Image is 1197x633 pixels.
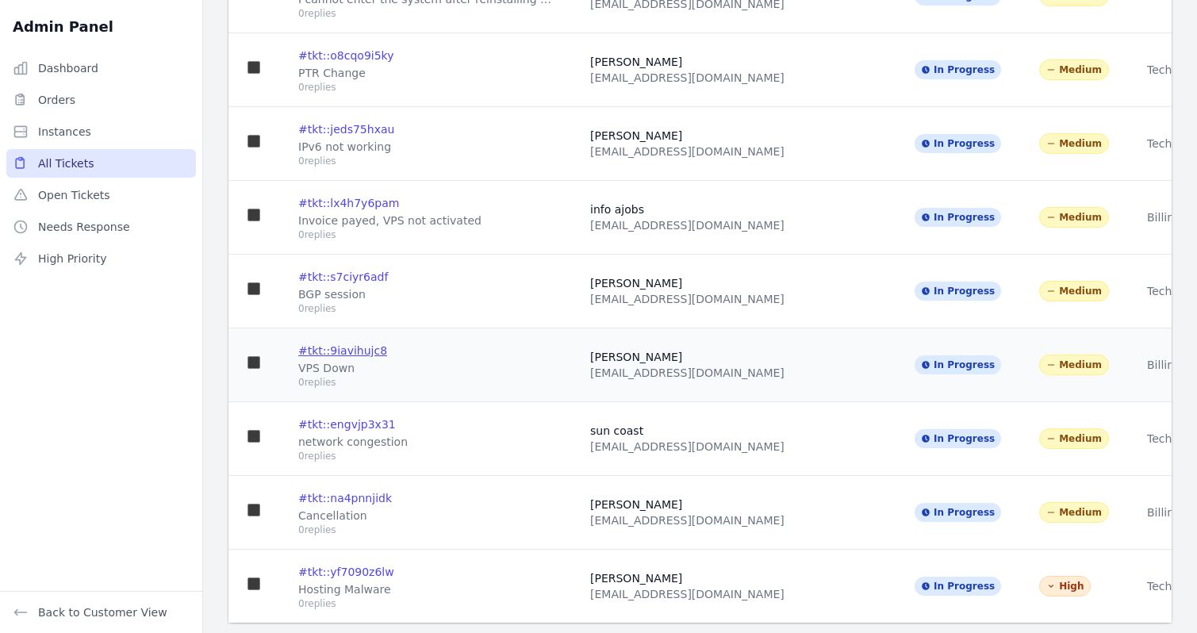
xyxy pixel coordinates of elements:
div: 0 replies [298,450,408,462]
a: All Tickets [6,149,196,178]
div: [EMAIL_ADDRESS][DOMAIN_NAME] [590,512,877,528]
div: [EMAIL_ADDRESS][DOMAIN_NAME] [590,365,877,381]
div: 0 replies [298,302,388,315]
a: Needs Response [6,213,196,241]
div: [PERSON_NAME] [590,128,877,144]
a: High Priority [6,244,196,273]
div: 0 replies [298,376,387,389]
button: #tkt::s7ciyr6adf [298,269,388,285]
div: [PERSON_NAME] [590,570,877,586]
button: #tkt::na4pnnjidk [298,490,392,506]
span: Medium [1039,59,1109,80]
span: Medium [1039,428,1109,449]
div: sun coast [590,423,877,439]
button: #tkt::lx4h7y6pam [298,195,399,211]
a: Instances [6,117,196,146]
div: [PERSON_NAME] [590,349,877,365]
button: #tkt::engvjp3x31 [298,416,396,432]
div: PTR Change [298,65,393,81]
div: [EMAIL_ADDRESS][DOMAIN_NAME] [590,439,877,455]
div: 0 replies [298,524,392,536]
div: 0 replies [298,81,393,94]
div: info ajobs [590,201,877,217]
div: Cancellation [298,508,392,524]
div: [EMAIL_ADDRESS][DOMAIN_NAME] [590,144,877,159]
div: 0 replies [298,7,552,20]
a: Back to Customer View [13,604,167,620]
div: [PERSON_NAME] [590,497,877,512]
span: Medium [1039,133,1109,154]
div: [PERSON_NAME] [590,54,877,70]
span: In Progress [915,282,1001,301]
span: In Progress [915,577,1001,596]
h2: Admin Panel [13,16,113,38]
div: Hosting Malware [298,581,394,597]
button: #tkt::jeds75hxau [298,121,394,137]
div: [EMAIL_ADDRESS][DOMAIN_NAME] [590,586,877,602]
span: Medium [1039,502,1109,523]
button: #tkt::9iavihujc8 [298,343,387,359]
span: High [1039,576,1091,597]
div: 0 replies [298,155,394,167]
span: In Progress [915,134,1001,153]
div: VPS Down [298,360,387,376]
div: [EMAIL_ADDRESS][DOMAIN_NAME] [590,291,877,307]
div: [EMAIL_ADDRESS][DOMAIN_NAME] [590,70,877,86]
span: Medium [1039,207,1109,228]
div: Invoice payed, VPS not activated [298,213,481,228]
a: Orders [6,86,196,114]
span: In Progress [915,60,1001,79]
span: In Progress [915,355,1001,374]
a: Dashboard [6,54,196,82]
div: network congestion [298,434,408,450]
span: Medium [1039,281,1109,301]
span: Medium [1039,355,1109,375]
span: In Progress [915,503,1001,522]
div: 0 replies [298,597,394,610]
button: #tkt::o8cqo9i5ky [298,48,393,63]
button: #tkt::yf7090z6lw [298,564,394,580]
span: In Progress [915,429,1001,448]
a: Open Tickets [6,181,196,209]
span: In Progress [915,208,1001,227]
div: BGP session [298,286,388,302]
div: 0 replies [298,228,481,241]
div: [PERSON_NAME] [590,275,877,291]
div: [EMAIL_ADDRESS][DOMAIN_NAME] [590,217,877,233]
div: IPv6 not working [298,139,394,155]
